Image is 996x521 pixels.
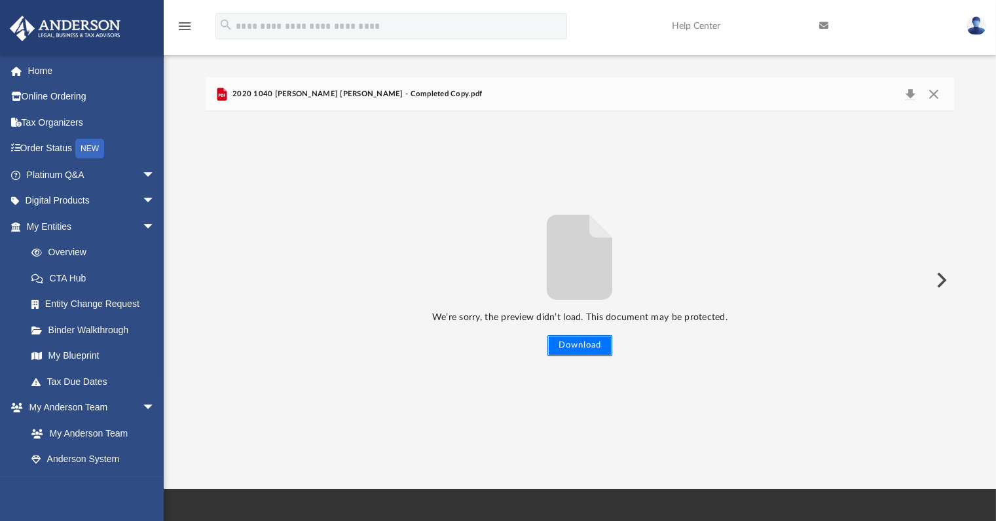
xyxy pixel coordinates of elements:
[219,18,233,32] i: search
[9,395,168,421] a: My Anderson Teamarrow_drop_down
[18,420,162,446] a: My Anderson Team
[18,291,175,317] a: Entity Change Request
[177,25,193,34] a: menu
[18,317,175,343] a: Binder Walkthrough
[75,139,104,158] div: NEW
[142,213,168,240] span: arrow_drop_down
[18,240,175,266] a: Overview
[142,395,168,422] span: arrow_drop_down
[9,58,175,84] a: Home
[206,310,955,326] p: We’re sorry, the preview didn’t load. This document may be protected.
[9,109,175,135] a: Tax Organizers
[6,16,124,41] img: Anderson Advisors Platinum Portal
[922,85,946,103] button: Close
[18,446,168,473] a: Anderson System
[142,188,168,215] span: arrow_drop_down
[18,265,175,291] a: CTA Hub
[206,77,955,450] div: Preview
[9,135,175,162] a: Order StatusNEW
[899,85,923,103] button: Download
[177,18,193,34] i: menu
[18,472,168,498] a: Client Referrals
[18,368,175,395] a: Tax Due Dates
[18,343,168,369] a: My Blueprint
[967,16,986,35] img: User Pic
[206,111,955,449] div: File preview
[142,162,168,189] span: arrow_drop_down
[9,84,175,110] a: Online Ordering
[547,335,612,356] button: Download
[230,88,483,100] span: 2020 1040 [PERSON_NAME] [PERSON_NAME] - Completed Copy.pdf
[9,213,175,240] a: My Entitiesarrow_drop_down
[9,162,175,188] a: Platinum Q&Aarrow_drop_down
[926,262,955,298] button: Next File
[9,188,175,214] a: Digital Productsarrow_drop_down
